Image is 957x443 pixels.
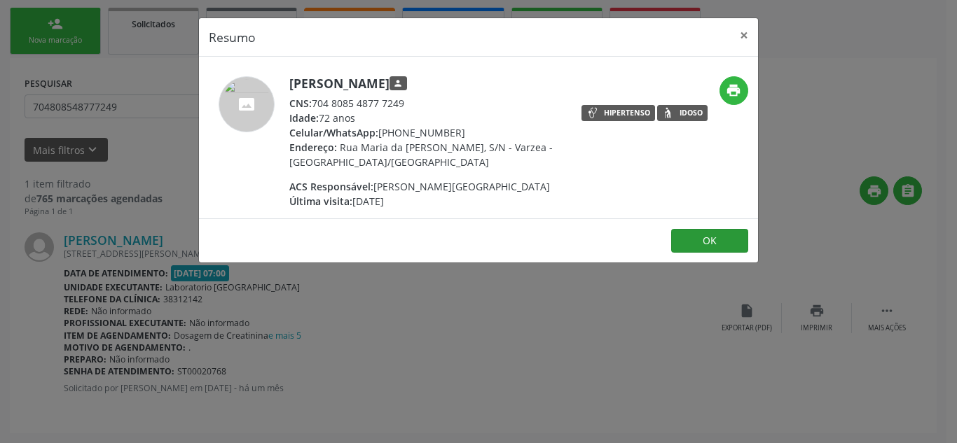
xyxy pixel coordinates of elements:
span: Celular/WhatsApp: [289,126,378,139]
i: print [726,83,741,98]
span: Idade: [289,111,319,125]
div: 704 8085 4877 7249 [289,96,562,111]
div: Idoso [680,109,703,117]
div: [PHONE_NUMBER] [289,125,562,140]
div: [DATE] [289,194,562,209]
img: 80 [219,76,275,132]
div: 72 anos [289,111,562,125]
h5: Resumo [209,28,256,46]
div: Hipertenso [604,109,650,117]
button: print [720,76,748,105]
span: Última visita: [289,195,352,208]
button: OK [671,229,748,253]
i: person [393,78,403,88]
h5: [PERSON_NAME] [289,76,562,91]
span: Responsável [390,76,407,91]
button: Close [730,18,758,52]
span: ACS Responsável: [289,180,373,193]
span: CNS: [289,97,312,110]
div: [PERSON_NAME][GEOGRAPHIC_DATA] [289,179,562,194]
span: Rua Maria da [PERSON_NAME], S/N - Varzea - [GEOGRAPHIC_DATA]/[GEOGRAPHIC_DATA] [289,141,553,169]
span: Endereço: [289,141,337,154]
